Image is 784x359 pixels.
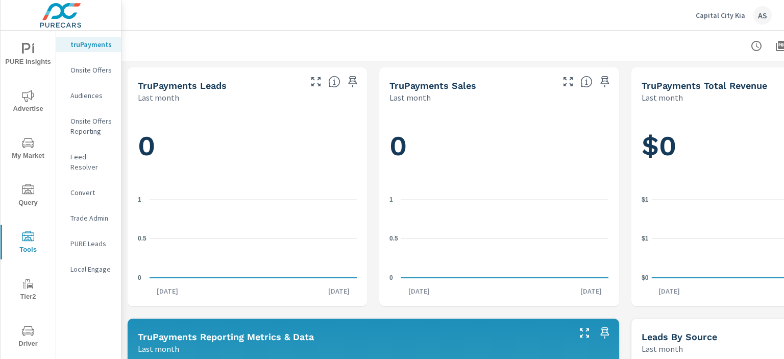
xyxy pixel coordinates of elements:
[345,74,361,90] span: Save this to your personalized report
[138,331,314,342] h5: truPayments Reporting Metrics & Data
[70,39,113,50] p: truPayments
[389,274,393,281] text: 0
[389,129,608,163] h1: 0
[70,90,113,101] p: Audiences
[56,62,121,78] div: Onsite Offers
[138,343,179,355] p: Last month
[56,37,121,52] div: truPayments
[138,91,179,104] p: Last month
[753,6,772,25] div: AS
[4,278,53,303] span: Tier2
[308,74,324,90] button: Make Fullscreen
[389,80,476,91] h5: truPayments Sales
[56,88,121,103] div: Audiences
[642,91,683,104] p: Last month
[4,137,53,162] span: My Market
[560,74,576,90] button: Make Fullscreen
[56,149,121,175] div: Feed Resolver
[389,196,393,203] text: 1
[56,261,121,277] div: Local Engage
[696,11,745,20] p: Capital City Kia
[597,325,613,341] span: Save this to your personalized report
[642,331,717,342] h5: Leads By Source
[597,74,613,90] span: Save this to your personalized report
[4,90,53,115] span: Advertise
[642,196,649,203] text: $1
[70,116,113,136] p: Onsite Offers Reporting
[389,235,398,242] text: 0.5
[651,286,687,296] p: [DATE]
[138,274,141,281] text: 0
[70,65,113,75] p: Onsite Offers
[56,210,121,226] div: Trade Admin
[328,76,340,88] span: The number of truPayments leads.
[138,80,227,91] h5: truPayments Leads
[70,187,113,198] p: Convert
[138,196,141,203] text: 1
[70,264,113,274] p: Local Engage
[56,185,121,200] div: Convert
[642,235,649,242] text: $1
[642,80,767,91] h5: truPayments Total Revenue
[150,286,185,296] p: [DATE]
[70,213,113,223] p: Trade Admin
[4,184,53,209] span: Query
[56,236,121,251] div: PURE Leads
[4,231,53,256] span: Tools
[389,91,431,104] p: Last month
[4,43,53,68] span: PURE Insights
[138,235,146,242] text: 0.5
[573,286,609,296] p: [DATE]
[4,325,53,350] span: Driver
[70,238,113,249] p: PURE Leads
[56,113,121,139] div: Onsite Offers Reporting
[580,76,593,88] span: Number of sales matched to a truPayments lead. [Source: This data is sourced from the dealer's DM...
[138,129,357,163] h1: 0
[642,274,649,281] text: $0
[576,325,593,341] button: Make Fullscreen
[321,286,357,296] p: [DATE]
[70,152,113,172] p: Feed Resolver
[642,343,683,355] p: Last month
[401,286,437,296] p: [DATE]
